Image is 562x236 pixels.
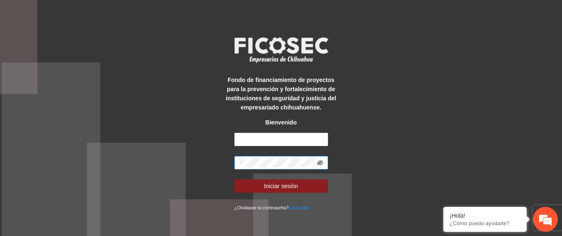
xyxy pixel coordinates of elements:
strong: Fondo de financiamiento de proyectos para la prevención y fortalecimiento de instituciones de seg... [226,77,336,111]
span: eye-invisible [317,160,323,166]
img: logo [229,35,333,65]
small: ¿Olvidaste tu contraseña? [234,205,309,210]
p: ¿Cómo puedo ayudarte? [450,220,520,226]
strong: Bienvenido [265,119,296,126]
button: Iniciar sesión [234,179,328,193]
span: Iniciar sesión [264,181,298,191]
a: Click aqui [288,205,309,210]
div: ¡Hola! [450,212,520,219]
